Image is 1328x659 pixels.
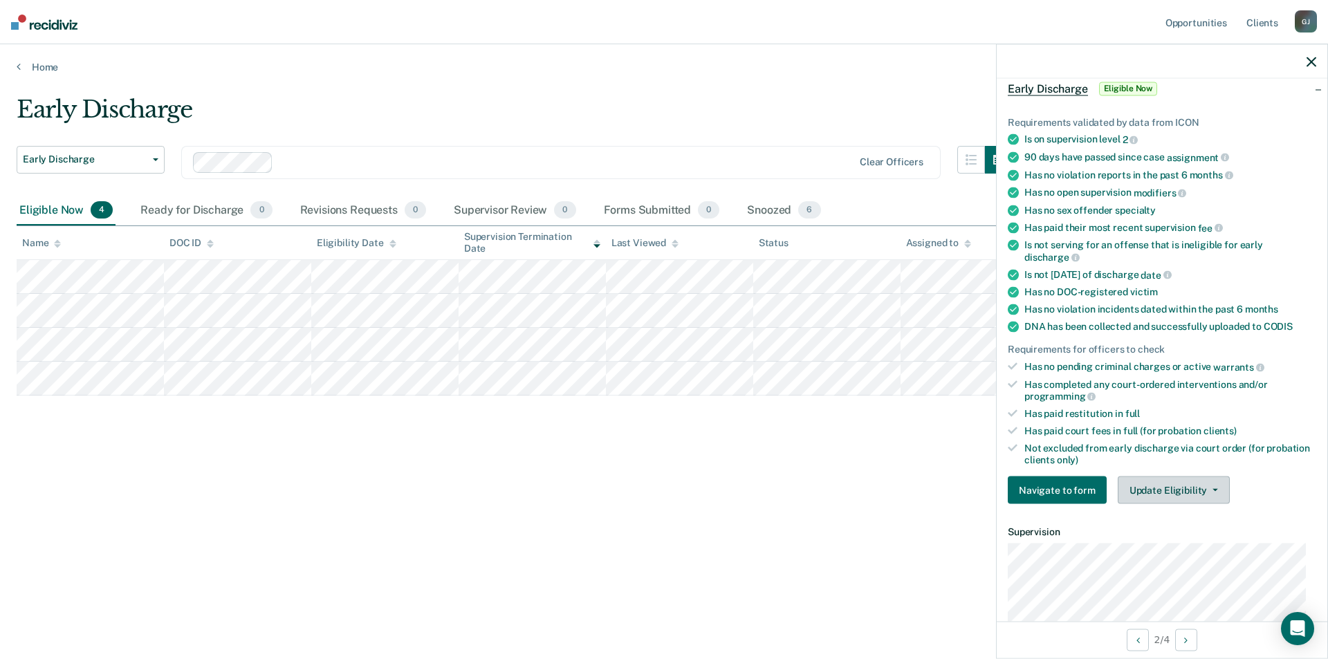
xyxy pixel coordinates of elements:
[1024,321,1316,333] div: DNA has been collected and successfully uploaded to
[464,231,600,254] div: Supervision Termination Date
[1057,454,1078,465] span: only)
[1024,239,1316,263] div: Is not serving for an offense that is ineligible for early
[798,201,820,219] span: 6
[1024,187,1316,199] div: Has no open supervision
[169,237,214,249] div: DOC ID
[1024,361,1316,373] div: Has no pending criminal charges or active
[1008,116,1316,128] div: Requirements validated by data from ICON
[997,621,1327,658] div: 2 / 4
[1167,151,1229,163] span: assignment
[554,201,575,219] span: 0
[317,237,396,249] div: Eligibility Date
[138,196,275,226] div: Ready for Discharge
[1024,268,1316,281] div: Is not [DATE] of discharge
[1175,629,1197,651] button: Next Opportunity
[1198,222,1223,233] span: fee
[22,237,61,249] div: Name
[1024,425,1316,436] div: Has paid court fees in full (for probation
[1008,476,1107,504] button: Navigate to form
[611,237,679,249] div: Last Viewed
[17,61,1311,73] a: Home
[744,196,823,226] div: Snoozed
[451,196,579,226] div: Supervisor Review
[1008,476,1112,504] a: Navigate to form link
[1024,442,1316,465] div: Not excluded from early discharge via court order (for probation clients
[1141,269,1171,280] span: date
[1203,425,1237,436] span: clients)
[23,154,147,165] span: Early Discharge
[1264,321,1293,332] span: CODIS
[1024,408,1316,420] div: Has paid restitution in
[17,95,1013,135] div: Early Discharge
[601,196,723,226] div: Forms Submitted
[759,237,788,249] div: Status
[1024,204,1316,216] div: Has no sex offender
[1099,82,1158,95] span: Eligible Now
[1024,304,1316,315] div: Has no violation incidents dated within the past 6
[1024,221,1316,234] div: Has paid their most recent supervision
[1024,251,1080,262] span: discharge
[1127,629,1149,651] button: Previous Opportunity
[1024,378,1316,402] div: Has completed any court-ordered interventions and/or
[1024,169,1316,181] div: Has no violation reports in the past 6
[250,201,272,219] span: 0
[1118,476,1230,504] button: Update Eligibility
[297,196,429,226] div: Revisions Requests
[1130,286,1158,297] span: victim
[1125,408,1140,419] span: full
[860,156,923,168] div: Clear officers
[1245,304,1278,315] span: months
[1024,133,1316,146] div: Is on supervision level
[1024,286,1316,298] div: Has no DOC-registered
[1190,169,1233,180] span: months
[405,201,426,219] span: 0
[1024,151,1316,163] div: 90 days have passed since case
[997,66,1327,111] div: Early DischargeEligible Now
[11,15,77,30] img: Recidiviz
[906,237,971,249] div: Assigned to
[1281,612,1314,645] div: Open Intercom Messenger
[1008,82,1088,95] span: Early Discharge
[1115,204,1156,215] span: specialty
[1008,344,1316,355] div: Requirements for officers to check
[91,201,113,219] span: 4
[1024,391,1096,402] span: programming
[1134,187,1187,198] span: modifiers
[698,201,719,219] span: 0
[1123,134,1138,145] span: 2
[1295,10,1317,33] div: G J
[1008,526,1316,538] dt: Supervision
[17,196,116,226] div: Eligible Now
[1213,361,1264,372] span: warrants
